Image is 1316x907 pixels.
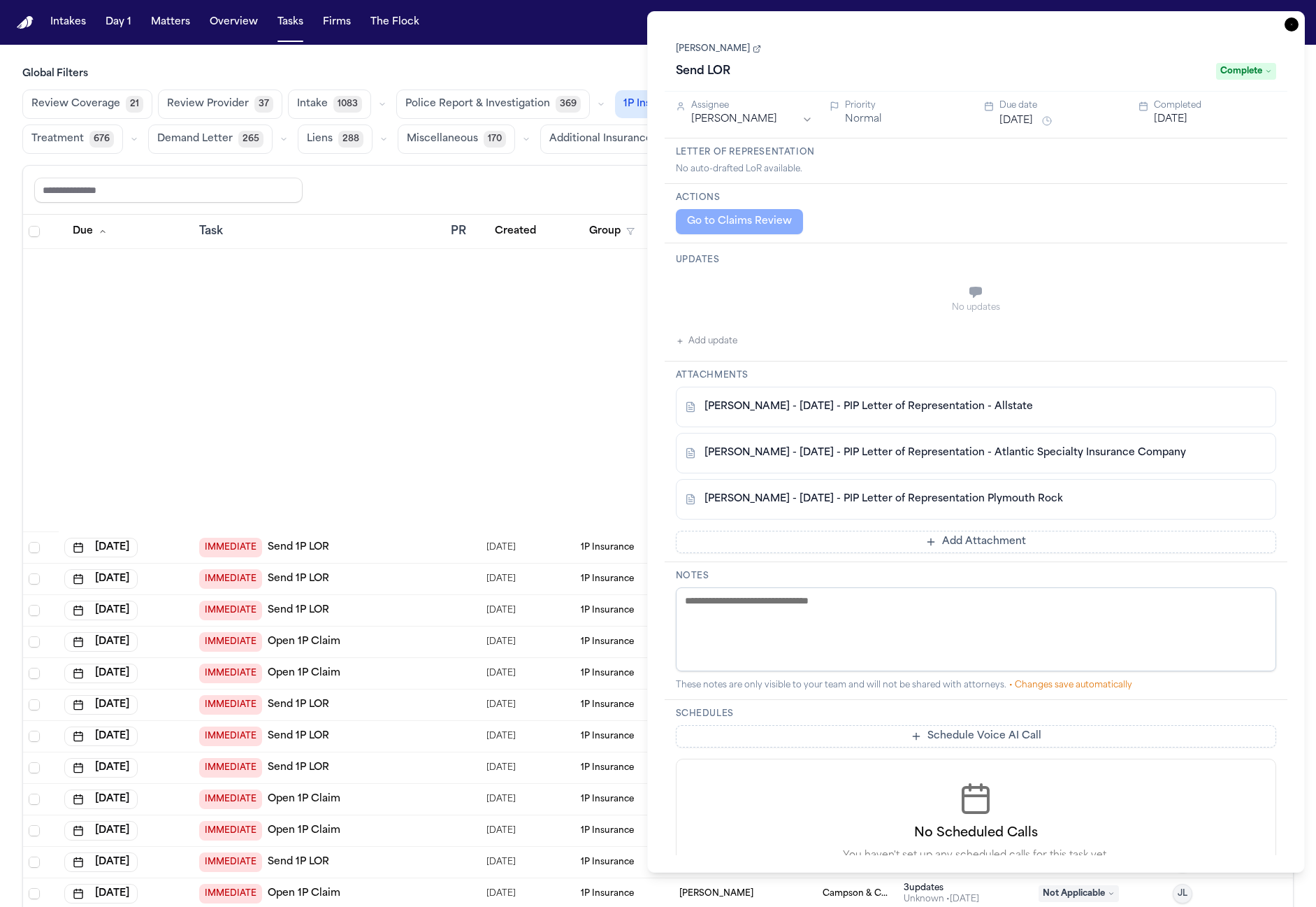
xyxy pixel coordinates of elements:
span: Not Applicable [1039,885,1119,902]
div: These notes are only visible to your team and will not be shared with attorneys. [676,680,1277,691]
h3: Notes [676,571,1277,582]
h3: Global Filters [22,67,1294,81]
div: No auto-drafted LoR available. [676,164,1277,175]
a: Matters [145,10,196,35]
span: 8/28/2025, 10:29:53 AM [486,790,516,809]
span: 1P Insurance [581,573,634,585]
span: Review Provider [167,97,249,111]
span: Select row [29,762,40,773]
span: 8/27/2025, 4:49:45 PM [486,695,516,715]
span: Demand Letter [157,132,233,146]
div: No updates [676,302,1277,313]
button: Treatment676 [22,124,123,154]
span: 1P Insurance [581,636,634,648]
button: Additional Insurance0 [540,124,681,154]
span: 1P Insurance [581,605,634,616]
a: Send 1P LOR [268,604,329,617]
span: 1P Insurance [581,542,634,553]
span: IMMEDIATE [199,601,262,620]
button: Snooze task [1039,113,1055,129]
a: Open 1P Claim [268,635,340,649]
a: Open 1P Claim [268,824,340,838]
span: Campson & Campson [823,888,892,899]
span: 1P Insurance [581,794,634,805]
span: Select row [29,542,40,553]
span: IMMEDIATE [199,538,262,557]
button: [DATE] [64,569,138,589]
button: [DATE] [64,884,138,904]
button: [DATE] [64,821,138,841]
div: Due date [999,100,1122,111]
button: Miscellaneous170 [398,124,515,154]
span: Liens [307,132,333,146]
span: 1P Insurance [581,888,634,899]
span: IMMEDIATE [199,727,262,746]
button: [DATE] [64,727,138,746]
span: Select row [29,825,40,836]
button: Firms [317,10,356,35]
button: [DATE] [64,538,138,557]
span: 1P Insurance [581,825,634,836]
button: Normal [845,113,881,127]
span: 8/28/2025, 11:38:47 AM [486,727,516,746]
span: IMMEDIATE [199,790,262,809]
span: Intake [297,97,328,111]
button: The Flock [365,10,425,35]
span: IMMEDIATE [199,758,262,778]
span: 1P Insurance [623,97,686,111]
div: Priority [845,100,967,111]
span: Additional Insurance [549,132,652,146]
button: [DATE] [64,790,138,809]
button: Intakes [45,10,92,35]
button: [DATE] [64,632,138,652]
p: You haven't set up any scheduled calls for this task yet. Create a schedule to automatically run ... [841,849,1110,891]
button: Schedule Voice AI Call [676,725,1277,748]
a: Send 1P LOR [268,761,329,775]
button: JL [1173,884,1192,904]
span: 8/21/2025, 10:39:02 AM [486,569,516,589]
span: Michael Terry [679,888,753,899]
span: 8/28/2025, 10:29:53 AM [486,758,516,778]
span: 288 [338,131,363,148]
span: 1083 [333,96,362,113]
a: Send 1P LOR [268,572,329,586]
button: Tasks [272,10,309,35]
span: Miscellaneous [407,132,478,146]
img: Finch Logo [17,16,34,29]
span: 265 [238,131,263,148]
h3: Attachments [676,370,1277,381]
button: Add update [676,333,737,350]
button: Due [64,219,115,244]
button: Overview [204,10,263,35]
span: Treatment [31,132,84,146]
button: 1P Insurance291 [615,90,723,118]
h3: Letter of Representation [676,147,1277,158]
div: PR [451,223,475,240]
button: Review Provider37 [158,90,282,119]
span: Select row [29,857,40,868]
button: Group [581,219,643,244]
span: 369 [556,96,581,113]
a: Open 1P Claim [268,666,340,680]
span: 8/26/2025, 12:51:40 PM [486,632,516,652]
a: [PERSON_NAME] [676,43,761,55]
span: Complete [1216,63,1276,80]
span: 170 [484,131,506,148]
h3: No Scheduled Calls [699,824,1254,843]
span: Select row [29,636,40,648]
div: Last updated by System at 9/2/2025, 4:52:50 PM [904,894,979,905]
span: 1P Insurance [581,668,634,679]
span: Select row [29,605,40,616]
span: 8/27/2025, 4:49:45 PM [486,664,516,683]
span: IMMEDIATE [199,664,262,683]
a: [PERSON_NAME] - [DATE] - PIP Letter of Representation - Allstate [704,400,1033,414]
span: 1P Insurance [581,857,634,868]
a: [PERSON_NAME] - [DATE] - PIP Letter of Representation - Atlantic Specialty Insurance Company [704,446,1186,460]
button: [DATE] [999,114,1033,128]
span: IMMEDIATE [199,821,262,841]
a: Day 1 [100,10,137,35]
span: IMMEDIATE [199,852,262,872]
